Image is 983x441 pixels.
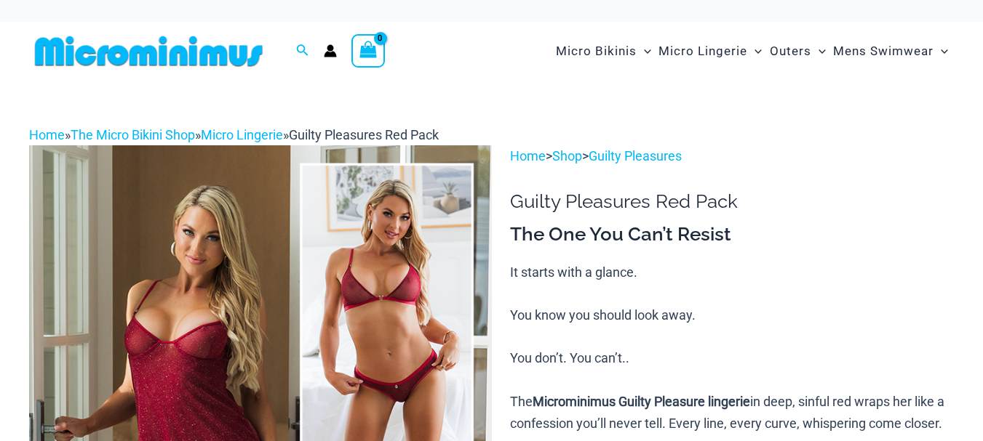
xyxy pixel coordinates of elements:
img: MM SHOP LOGO FLAT [29,35,268,68]
h1: Guilty Pleasures Red Pack [510,190,954,213]
b: Microminimus Guilty Pleasure lingerie [533,394,750,409]
span: Outers [770,33,811,70]
a: Guilty Pleasures [589,148,682,163]
a: OutersMenu ToggleMenu Toggle [766,29,829,73]
span: Micro Bikinis [556,33,637,70]
a: The Micro Bikini Shop [71,127,195,142]
a: Shop [552,148,582,163]
a: Mens SwimwearMenu ToggleMenu Toggle [829,29,952,73]
p: > > [510,145,954,167]
a: Home [510,148,546,163]
span: Menu Toggle [637,33,651,70]
span: Mens Swimwear [833,33,934,70]
span: Menu Toggle [811,33,826,70]
a: Search icon link [296,42,309,60]
h3: The One You Can’t Resist [510,222,954,247]
a: Micro Lingerie [201,127,283,142]
a: Micro BikinisMenu ToggleMenu Toggle [552,29,655,73]
a: Account icon link [324,44,337,57]
span: Menu Toggle [934,33,948,70]
a: Home [29,127,65,142]
a: Micro LingerieMenu ToggleMenu Toggle [655,29,765,73]
span: Guilty Pleasures Red Pack [289,127,439,142]
span: Menu Toggle [747,33,762,70]
nav: Site Navigation [550,27,954,76]
a: View Shopping Cart, empty [351,34,385,68]
span: » » » [29,127,439,142]
span: Micro Lingerie [658,33,747,70]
